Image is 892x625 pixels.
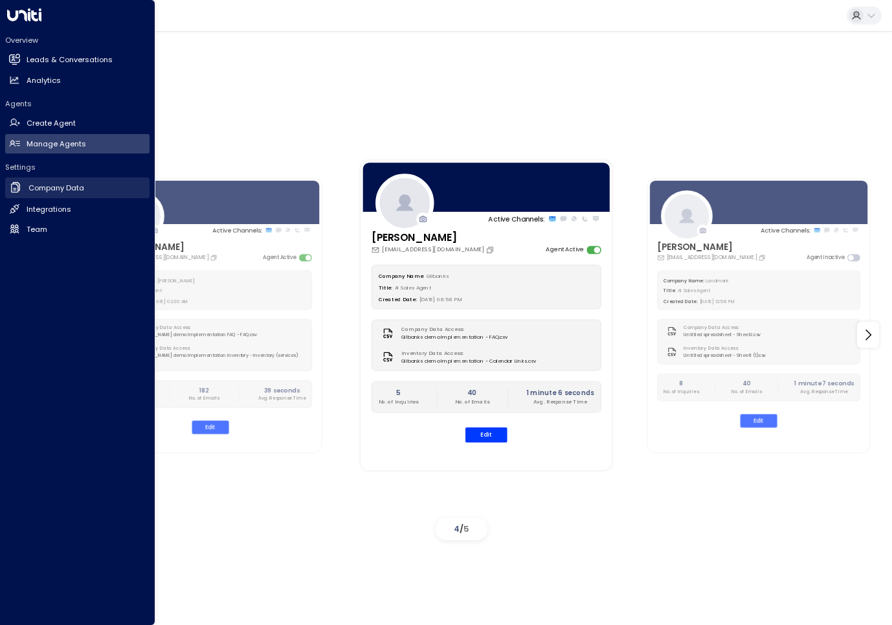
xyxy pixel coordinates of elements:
button: Edit [465,427,507,442]
h2: 1 minute 6 seconds [526,388,594,398]
span: 5 [463,523,469,534]
a: Integrations [5,199,150,219]
h2: 8 [663,380,698,389]
label: Title: [379,284,392,291]
h2: Overview [5,35,150,45]
span: [PERSON_NAME] demo Implementation FAQ - FAQ.csv [135,332,256,338]
span: AI Sales Agent [395,284,432,291]
p: Active Channels: [761,225,810,234]
label: Company Data Access: [401,326,504,334]
button: Edit [192,420,229,434]
h2: Analytics [27,75,61,86]
label: Inventory Data Access: [684,345,762,352]
button: Copy [210,254,219,261]
h2: Manage Agents [27,139,86,150]
h2: 182 [189,386,219,395]
span: [DATE] 12:56 PM [699,298,735,304]
span: Gilbanks demo Implementation - Calendar Links.csv [401,357,536,365]
div: [EMAIL_ADDRESS][DOMAIN_NAME] [372,245,496,255]
p: Avg. Response Time [526,398,594,405]
h3: [PERSON_NAME] [372,231,496,245]
h2: 1 minute 7 seconds [794,380,854,389]
span: Gilbanks demo Implementation - FAQ.csv [401,334,508,341]
h2: Agents [5,98,150,109]
label: Agent Active [546,245,584,255]
a: Create Agent [5,114,150,133]
label: Inventory Data Access: [401,350,532,358]
h2: 40 [455,388,489,398]
button: Edit [740,414,777,427]
p: No. of Emails [455,398,489,405]
span: Gilbanks [427,273,449,279]
div: [EMAIL_ADDRESS][DOMAIN_NAME] [109,254,219,262]
a: Analytics [5,71,150,90]
label: Company Data Access: [684,325,757,332]
div: [EMAIL_ADDRESS][DOMAIN_NAME] [657,254,767,262]
p: Avg. Response Time [794,388,854,394]
label: Agent Inactive [807,254,844,262]
span: Landmark [706,277,728,283]
h2: 39 seconds [258,386,305,395]
label: Company Data Access: [135,325,253,332]
label: Title: [663,288,676,293]
span: Untitled spreadsheet - Sheet1 (1).csv [684,352,766,359]
span: [PERSON_NAME] [157,277,194,283]
a: Team [5,220,150,239]
h2: 5 [379,388,418,398]
h2: Company Data [28,183,84,194]
h2: Create Agent [27,118,76,129]
button: Copy [758,254,767,261]
span: 4 [454,523,460,534]
a: Manage Agents [5,134,150,153]
label: Company Name: [379,273,424,279]
h2: Settings [5,162,150,172]
p: Avg. Response Time [258,394,305,401]
p: No. of Emails [189,394,219,401]
span: Untitled spreadsheet - Sheet2.csv [684,332,761,338]
label: Company Name: [663,277,704,283]
p: No. of Inquiries [663,388,698,394]
label: Inventory Data Access: [135,345,302,352]
label: Created Date: [379,296,417,302]
div: / [436,517,487,540]
label: Agent Active [263,254,296,262]
h2: 40 [731,380,761,389]
span: [PERSON_NAME] demo Implementation Inventory - Inventory (services) (3).csv [135,352,306,366]
a: Company Data [5,177,150,199]
p: Active Channels: [212,225,262,234]
span: AI Sales Agent [678,288,710,293]
span: [DATE] 06:56 PM [419,296,462,302]
p: Active Channels: [489,214,545,223]
h3: [PERSON_NAME] [657,240,767,254]
button: Copy [486,245,496,254]
h2: Team [27,224,47,235]
p: No. of Inquiries [379,398,418,405]
h2: Leads & Conversations [27,54,113,65]
label: Created Date: [663,298,697,304]
h3: [PERSON_NAME] [109,240,219,254]
a: Leads & Conversations [5,51,150,70]
span: [DATE] 02:30 AM [151,298,188,304]
span: AI Sales Agent [129,288,162,293]
h2: Integrations [27,204,71,215]
p: No. of Emails [731,388,761,394]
